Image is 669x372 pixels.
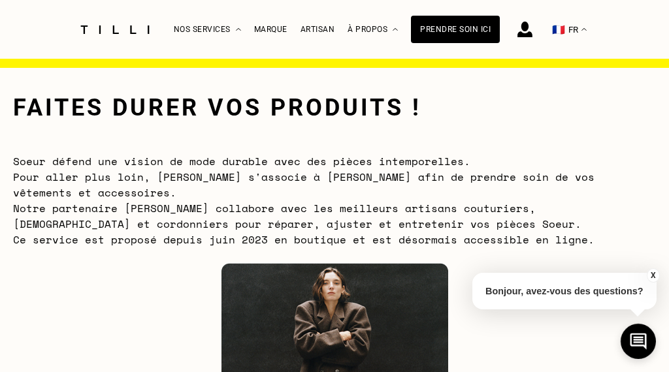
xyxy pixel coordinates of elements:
[472,273,657,309] p: Bonjour, avez-vous des questions?
[76,25,154,34] img: Logo du service de couturière Tilli
[546,1,593,59] button: 🇫🇷 FR
[348,1,398,59] div: À propos
[517,22,532,37] img: icône connexion
[411,16,500,43] a: Prendre soin ici
[174,1,241,59] div: Nos services
[552,23,565,36] span: 🇫🇷
[393,28,398,31] img: Menu déroulant à propos
[254,25,287,34] a: Marque
[646,268,659,283] button: X
[301,25,335,34] a: Artisan
[236,28,241,31] img: Menu déroulant
[13,94,421,121] h1: Faites durer vos produits !
[581,28,587,31] img: menu déroulant
[13,153,595,247] span: Soeur défend une vision de mode durable avec des pièces intemporelles. Pour aller plus loin, [PER...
